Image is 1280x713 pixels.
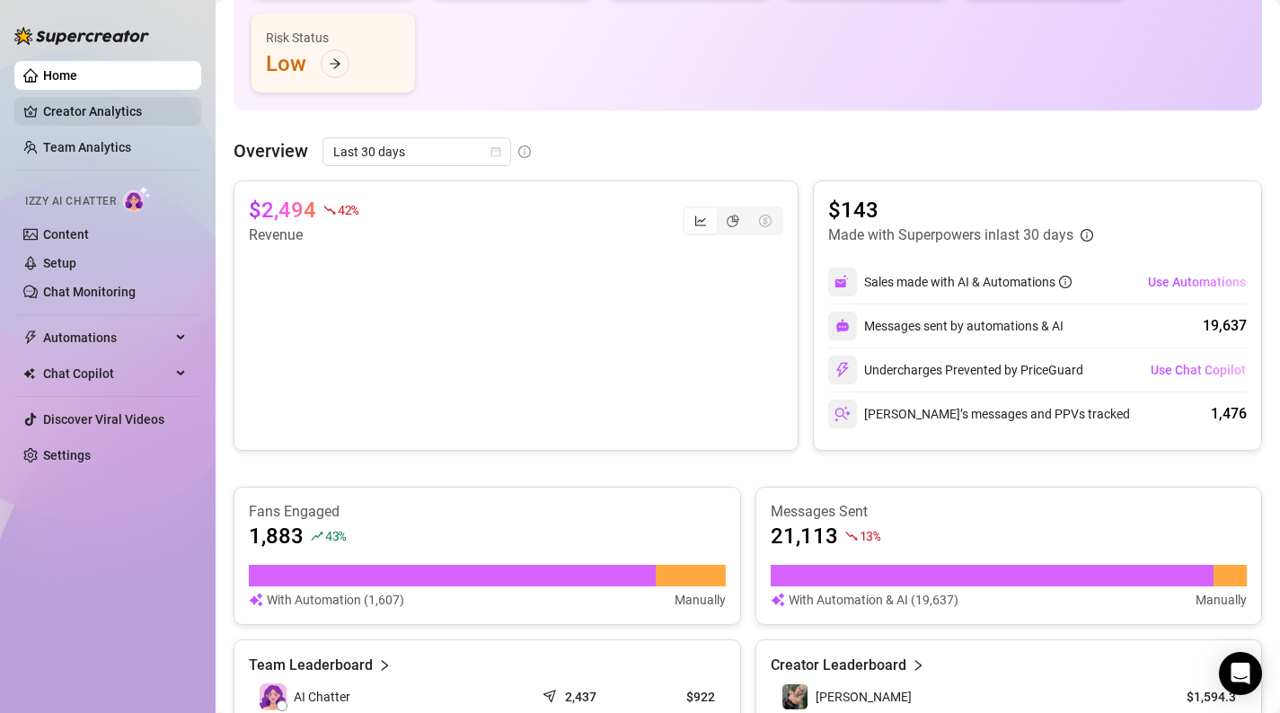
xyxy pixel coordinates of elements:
[1151,363,1246,377] span: Use Chat Copilot
[1059,276,1072,288] span: info-circle
[835,319,850,333] img: svg%3e
[25,193,116,210] span: Izzy AI Chatter
[518,145,531,158] span: info-circle
[845,530,858,542] span: fall
[323,204,336,216] span: fall
[727,215,739,227] span: pie-chart
[23,367,35,380] img: Chat Copilot
[1219,652,1262,695] div: Open Intercom Messenger
[249,522,304,550] article: 1,883
[249,196,316,224] article: $2,494
[1081,229,1093,242] span: info-circle
[43,359,171,388] span: Chat Copilot
[860,527,880,544] span: 13 %
[782,684,808,709] img: Sophie
[329,57,341,70] span: arrow-right
[828,400,1130,428] div: [PERSON_NAME]’s messages and PPVs tracked
[759,215,772,227] span: dollar-circle
[816,690,912,704] span: [PERSON_NAME]
[834,362,851,378] img: svg%3e
[771,590,785,610] img: svg%3e
[249,590,263,610] img: svg%3e
[43,448,91,462] a: Settings
[123,186,151,212] img: AI Chatter
[266,28,401,48] div: Risk Status
[43,412,164,427] a: Discover Viral Videos
[771,522,838,550] article: 21,113
[249,224,358,246] article: Revenue
[834,274,851,290] img: svg%3e
[43,256,76,270] a: Setup
[1148,275,1246,289] span: Use Automations
[912,655,924,676] span: right
[338,201,358,218] span: 42 %
[1211,403,1247,425] div: 1,476
[771,655,906,676] article: Creator Leaderboard
[490,146,501,157] span: calendar
[234,137,308,164] article: Overview
[14,27,149,45] img: logo-BBDzfeDw.svg
[267,590,404,610] article: With Automation (1,607)
[260,683,287,710] img: izzy-ai-chatter-avatar-DDCN_rTZ.svg
[543,685,561,703] span: send
[43,68,77,83] a: Home
[565,688,596,706] article: 2,437
[771,502,1248,522] article: Messages Sent
[43,97,187,126] a: Creator Analytics
[683,207,783,235] div: segmented control
[1147,268,1247,296] button: Use Automations
[828,312,1064,340] div: Messages sent by automations & AI
[43,285,136,299] a: Chat Monitoring
[333,138,500,165] span: Last 30 days
[249,502,726,522] article: Fans Engaged
[828,224,1073,246] article: Made with Superpowers in last 30 days
[789,590,958,610] article: With Automation & AI (19,637)
[43,227,89,242] a: Content
[294,687,350,707] span: AI Chatter
[834,406,851,422] img: svg%3e
[43,140,131,154] a: Team Analytics
[1203,315,1247,337] div: 19,637
[828,196,1093,224] article: $143
[694,215,707,227] span: line-chart
[23,330,38,345] span: thunderbolt
[1154,688,1236,706] article: $1,594.3
[43,323,171,352] span: Automations
[864,272,1072,292] div: Sales made with AI & Automations
[1196,590,1247,610] article: Manually
[249,655,373,676] article: Team Leaderboard
[378,655,391,676] span: right
[311,530,323,542] span: rise
[325,527,346,544] span: 43 %
[828,356,1083,384] div: Undercharges Prevented by PriceGuard
[640,688,714,706] article: $922
[675,590,726,610] article: Manually
[1150,356,1247,384] button: Use Chat Copilot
